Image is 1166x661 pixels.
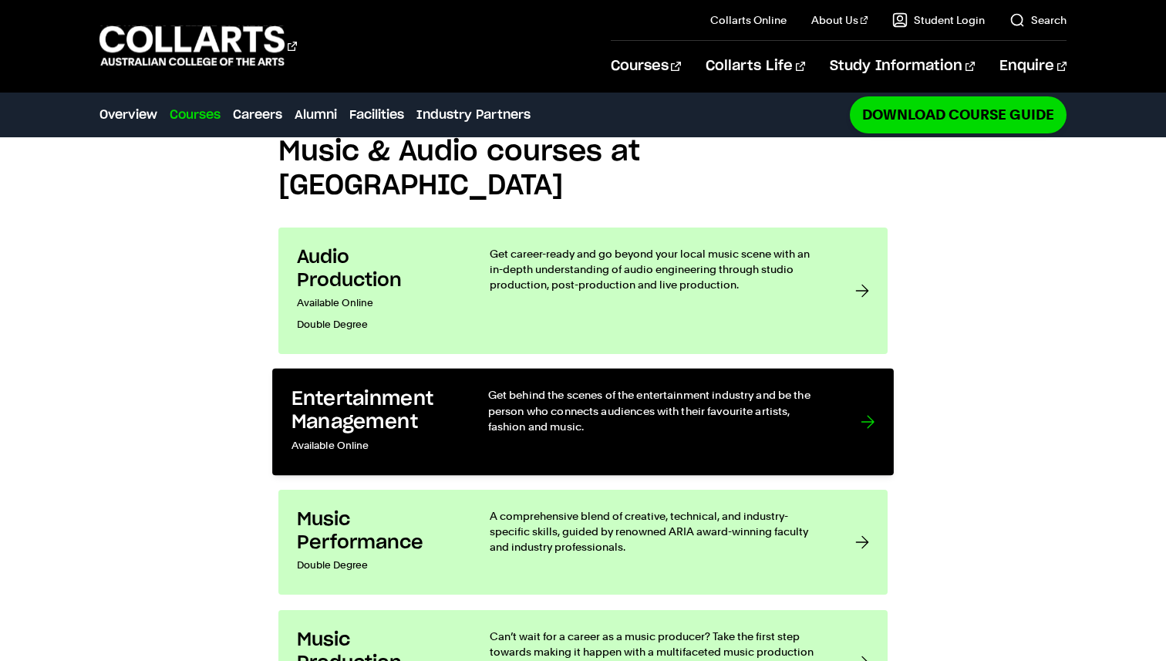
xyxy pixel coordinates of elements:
h3: Music Performance [297,508,459,555]
p: A comprehensive blend of creative, technical, and industry-specific skills, guided by renowned AR... [490,508,824,555]
a: Collarts Life [706,41,805,92]
p: Double Degree [297,555,459,576]
a: Search [1009,12,1067,28]
a: About Us [811,12,868,28]
a: Courses [611,41,681,92]
h2: Music & Audio courses at [GEOGRAPHIC_DATA] [278,135,888,203]
p: Get career-ready and go beyond your local music scene with an in-depth understanding of audio eng... [490,246,824,292]
a: Study Information [830,41,975,92]
a: Overview [99,106,157,124]
a: Careers [233,106,282,124]
a: Audio Production Available Online Double Degree Get career-ready and go beyond your local music s... [278,228,888,354]
a: Music Performance Double Degree A comprehensive blend of creative, technical, and industry-specif... [278,490,888,595]
a: Student Login [892,12,985,28]
p: Double Degree [297,314,459,336]
a: Facilities [349,106,404,124]
p: Get behind the scenes of the entertainment industry and be the person who connects audiences with... [488,387,830,434]
h3: Entertainment Management [291,387,457,434]
a: Industry Partners [416,106,531,124]
a: Enquire [999,41,1067,92]
p: Available Online [297,292,459,314]
a: Alumni [295,106,337,124]
a: Entertainment Management Available Online Get behind the scenes of the entertainment industry and... [272,368,894,475]
a: Courses [170,106,221,124]
p: Available Online [291,434,457,457]
h3: Audio Production [297,246,459,292]
a: Collarts Online [710,12,787,28]
a: Download Course Guide [850,96,1067,133]
div: Go to homepage [99,24,297,68]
